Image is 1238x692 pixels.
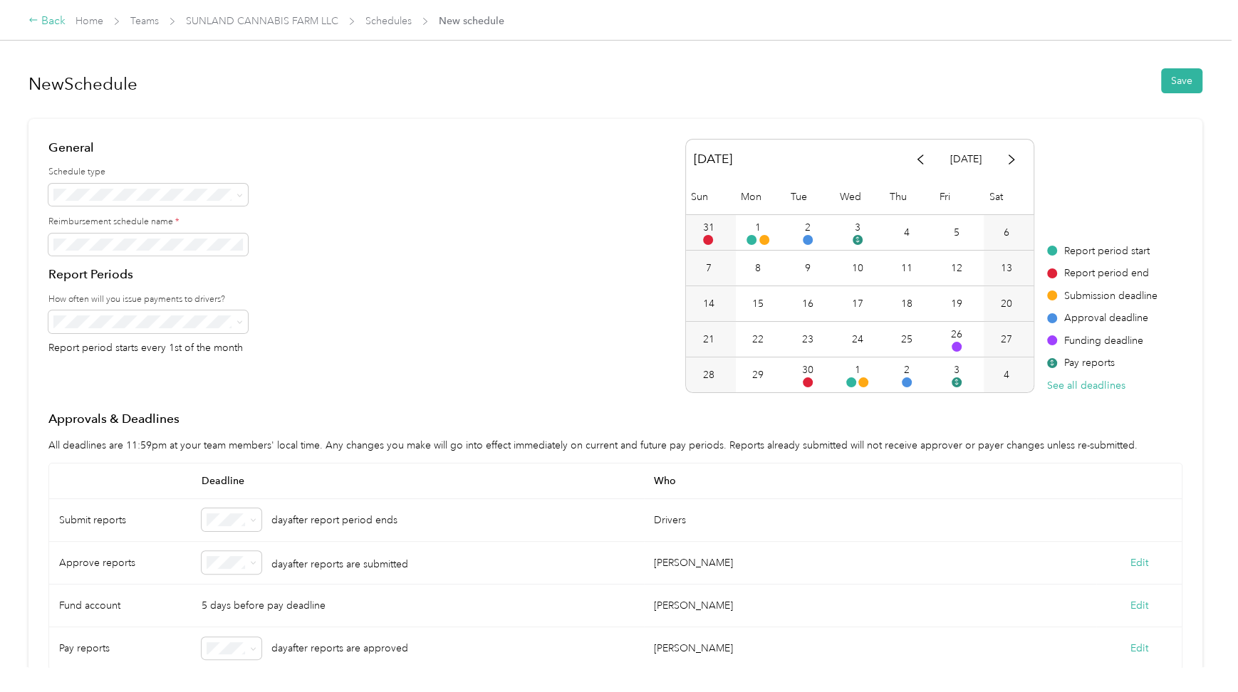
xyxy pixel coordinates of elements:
[835,179,885,214] div: Wed
[852,332,863,347] div: 24
[935,179,984,214] div: Fri
[48,266,248,283] h4: Report Periods
[1001,296,1012,311] div: 20
[49,627,192,670] div: Pay reports
[852,261,863,276] div: 10
[48,293,248,306] label: How often will you issue payments to drivers?
[439,14,504,28] span: New schedule
[48,410,1182,428] h4: Approvals & Deadlines
[752,332,764,347] div: 22
[901,332,912,347] div: 25
[644,499,1182,542] div: Drivers
[940,147,992,172] button: [DATE]
[365,15,412,27] a: Schedules
[752,296,764,311] div: 15
[702,332,714,347] div: 21
[1004,225,1009,240] div: 6
[654,641,733,656] div: [PERSON_NAME]
[49,584,192,627] div: Fund account
[28,67,137,101] h1: New Schedule
[802,296,813,311] div: 16
[271,553,408,572] p: day after reports are submitted
[1047,378,1125,393] button: See all deadlines
[130,15,159,27] a: Teams
[1047,358,1057,368] span: $
[904,362,910,377] div: 2
[1130,641,1148,656] button: Edit
[885,179,935,214] div: Thu
[805,261,811,276] div: 9
[694,147,732,172] span: [DATE]
[901,261,912,276] div: 11
[49,542,192,584] div: Approve reports
[954,225,959,240] div: 5
[951,327,962,342] div: 26
[271,641,408,656] p: day after reports are approved
[1130,555,1148,570] button: Edit
[1047,333,1158,348] div: Funding deadline
[271,513,397,528] p: day after report period ends
[48,139,248,157] h4: General
[736,179,786,214] div: Mon
[802,362,813,377] div: 30
[1047,266,1158,281] div: Report period end
[752,367,764,382] div: 29
[901,296,912,311] div: 18
[702,367,714,382] div: 28
[1130,598,1148,613] button: Edit
[1047,310,1158,325] div: Approval deadline
[654,555,733,570] div: [PERSON_NAME]
[48,166,248,179] label: Schedule type
[48,438,1182,453] p: All deadlines are 11:59pm at your team members' local time. Any changes you make will go into eff...
[28,13,66,30] div: Back
[755,261,761,276] div: 8
[785,179,835,214] div: Tue
[951,261,962,276] div: 12
[805,220,811,235] div: 2
[855,362,860,377] div: 1
[951,296,962,311] div: 19
[76,15,103,27] a: Home
[852,296,863,311] div: 17
[702,220,714,235] div: 31
[186,15,338,27] a: SUNLAND CANNABIS FARM LLC
[755,220,761,235] div: 1
[1047,243,1158,258] div: Report period start
[705,261,711,276] div: 7
[48,343,248,353] p: Report period starts every 1st of the month
[853,235,863,245] span: $
[48,216,248,229] label: Reimbursement schedule name
[686,179,736,214] div: Sun
[855,220,860,235] div: 3
[1158,612,1238,692] iframe: Everlance-gr Chat Button Frame
[1004,367,1009,382] div: 4
[1001,261,1012,276] div: 13
[1161,68,1202,93] button: Save
[1047,355,1158,370] div: Pay reports
[1047,288,1158,303] div: Submission deadline
[802,332,813,347] div: 23
[984,179,1034,214] div: Sat
[49,499,192,542] div: Submit reports
[644,463,1096,499] span: Who
[654,598,733,613] div: [PERSON_NAME]
[1001,332,1012,347] div: 27
[952,377,962,387] span: $
[702,296,714,311] div: 14
[904,225,910,240] div: 4
[954,362,959,377] div: 3
[192,584,644,627] div: 5 days before pay deadline
[192,463,644,499] span: Deadline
